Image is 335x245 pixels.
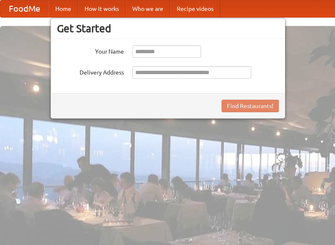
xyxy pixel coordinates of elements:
label: Your Name [57,45,124,56]
label: Delivery Address [57,66,124,77]
a: FoodMe [0,0,49,17]
a: Who we are [126,0,170,17]
a: Recipe videos [170,0,220,17]
a: Home [49,0,78,17]
button: Find Restaurants! [222,100,279,112]
h3: Get Started [57,22,279,35]
a: How it works [78,0,126,17]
